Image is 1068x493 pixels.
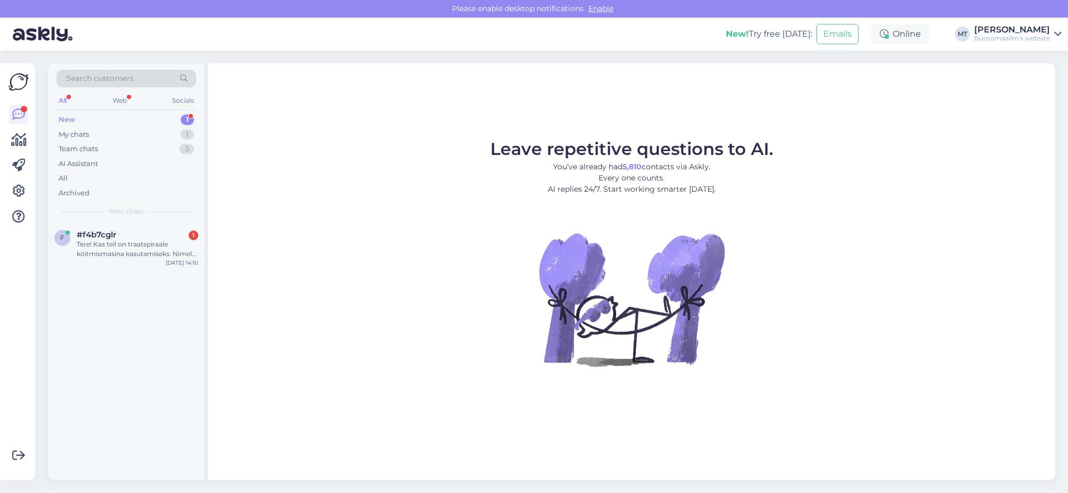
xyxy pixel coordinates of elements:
[59,114,75,125] div: New
[66,73,134,84] span: Search customers
[974,34,1050,43] div: Büroomaailm's website
[9,72,29,92] img: Askly Logo
[181,114,194,125] div: 1
[180,144,194,154] div: 3
[871,24,929,44] div: Online
[536,203,727,395] img: No Chat active
[59,159,98,169] div: AI Assistant
[585,4,617,13] span: Enable
[181,129,194,140] div: 1
[726,29,749,39] b: New!
[490,138,773,159] span: Leave repetitive questions to AI.
[166,259,198,267] div: [DATE] 14:10
[59,173,68,184] div: All
[77,240,198,259] div: Tere! Kas teil on traatspiraale köitmismasina kasutamiseks. Nimelt meil on praegused olemasolevad...
[170,94,196,108] div: Socials
[974,26,1062,43] a: [PERSON_NAME]Büroomaailm's website
[60,234,64,242] span: f
[59,188,90,199] div: Archived
[109,207,143,216] span: New chats
[816,24,859,44] button: Emails
[955,27,970,42] div: MT
[56,94,69,108] div: All
[622,162,642,171] b: 5,810
[189,231,198,240] div: 1
[490,161,773,195] p: You’ve already had contacts via Askly. Every one counts. AI replies 24/7. Start working smarter [...
[77,230,116,240] span: #f4b7cglr
[726,28,812,40] div: Try free [DATE]:
[59,144,98,154] div: Team chats
[59,129,89,140] div: My chats
[110,94,129,108] div: Web
[974,26,1050,34] div: [PERSON_NAME]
